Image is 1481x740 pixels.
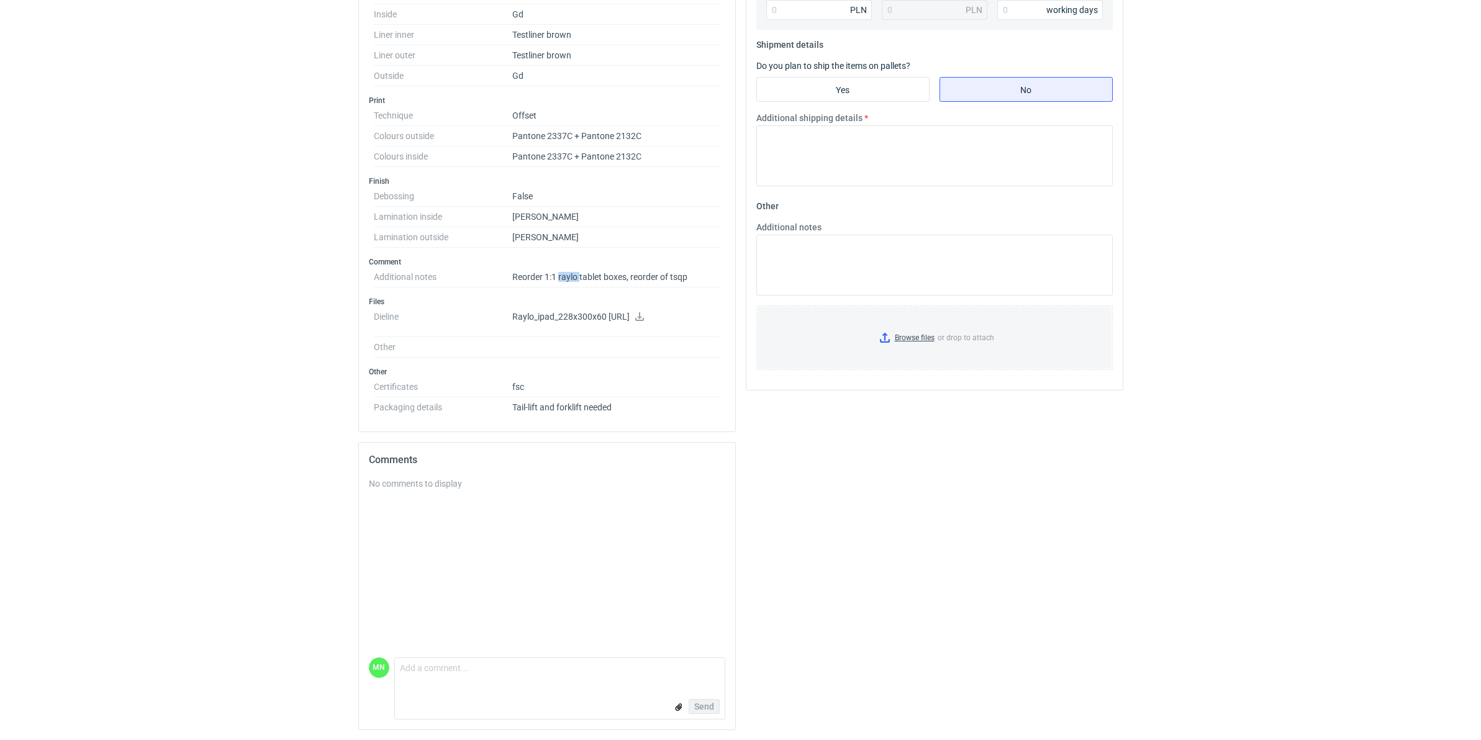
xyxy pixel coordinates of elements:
[374,66,512,86] dt: Outside
[512,186,720,207] dd: False
[756,35,823,50] legend: Shipment details
[756,196,779,211] legend: Other
[369,96,725,106] h3: Print
[512,207,720,227] dd: [PERSON_NAME]
[374,147,512,167] dt: Colours inside
[374,25,512,45] dt: Liner inner
[374,377,512,397] dt: Certificates
[374,186,512,207] dt: Debossing
[512,106,720,126] dd: Offset
[757,306,1112,369] label: or drop to attach
[512,312,720,323] p: Raylo_ipad_228x300x60 [URL]
[512,4,720,25] dd: Gd
[512,227,720,248] dd: [PERSON_NAME]
[374,45,512,66] dt: Liner outer
[374,207,512,227] dt: Lamination inside
[512,66,720,86] dd: Gd
[369,453,725,467] h2: Comments
[512,267,720,287] dd: Reorder 1:1 raylo tablet boxes, reorder of tsqp
[369,657,389,678] div: Małgorzata Nowotna
[369,367,725,377] h3: Other
[374,307,512,337] dt: Dieline
[756,112,863,124] label: Additional shipping details
[756,77,930,102] label: Yes
[374,126,512,147] dt: Colours outside
[374,337,512,358] dt: Other
[850,4,867,16] div: PLN
[369,297,725,307] h3: Files
[374,267,512,287] dt: Additional notes
[369,257,725,267] h3: Comment
[512,377,720,397] dd: fsc
[512,147,720,167] dd: Pantone 2337C + Pantone 2132C
[512,25,720,45] dd: Testliner brown
[512,45,720,66] dd: Testliner brown
[374,4,512,25] dt: Inside
[512,397,720,412] dd: Tail-lift and forklift needed
[756,61,910,71] label: Do you plan to ship the items on pallets?
[369,477,725,490] div: No comments to display
[369,657,389,678] figcaption: MN
[756,221,822,233] label: Additional notes
[369,176,725,186] h3: Finish
[940,77,1113,102] label: No
[689,699,720,714] button: Send
[374,227,512,248] dt: Lamination outside
[966,4,982,16] div: PLN
[694,702,714,711] span: Send
[512,126,720,147] dd: Pantone 2337C + Pantone 2132C
[374,397,512,412] dt: Packaging details
[374,106,512,126] dt: Technique
[1046,4,1098,16] div: working days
